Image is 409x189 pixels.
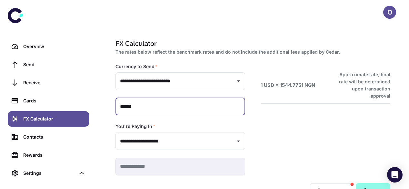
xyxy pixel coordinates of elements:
[23,97,85,104] div: Cards
[261,82,315,89] h6: 1 USD = 1544.7751 NGN
[115,63,158,70] label: Currency to Send
[115,123,155,130] label: You're Paying In
[23,115,85,122] div: FX Calculator
[8,147,89,163] a: Rewards
[8,93,89,109] a: Cards
[8,111,89,127] a: FX Calculator
[8,57,89,72] a: Send
[8,75,89,90] a: Receive
[23,43,85,50] div: Overview
[115,39,388,48] h1: FX Calculator
[8,39,89,54] a: Overview
[23,133,85,141] div: Contacts
[23,61,85,68] div: Send
[23,79,85,86] div: Receive
[234,77,243,86] button: Open
[23,152,85,159] div: Rewards
[23,170,75,177] div: Settings
[234,137,243,146] button: Open
[383,6,396,19] button: O
[8,165,89,181] div: Settings
[387,167,403,183] div: Open Intercom Messenger
[8,129,89,145] a: Contacts
[332,71,390,100] h6: Approximate rate, final rate will be determined upon transaction approval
